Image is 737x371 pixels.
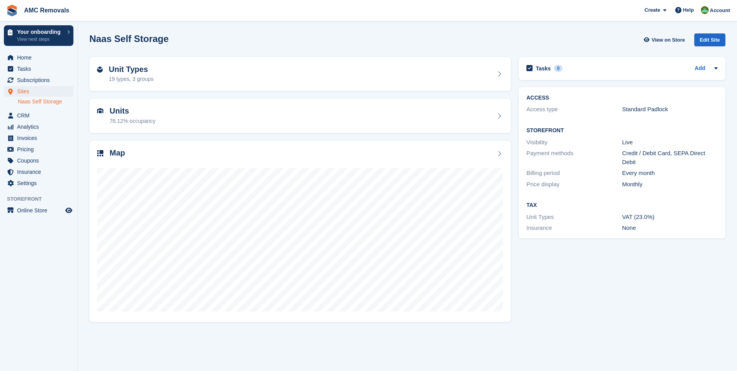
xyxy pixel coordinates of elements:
h2: Units [110,107,155,115]
span: Tasks [17,63,64,74]
span: Coupons [17,155,64,166]
div: 19 types, 3 groups [109,75,153,83]
span: Account [710,7,730,14]
a: menu [4,166,73,177]
a: menu [4,205,73,216]
a: menu [4,52,73,63]
div: Insurance [526,224,622,233]
a: View on Store [643,33,688,46]
span: Help [683,6,694,14]
div: Live [622,138,718,147]
a: menu [4,86,73,97]
a: Edit Site [694,33,725,49]
span: Pricing [17,144,64,155]
a: Preview store [64,206,73,215]
a: menu [4,178,73,189]
img: map-icn-33ee37083ee616e46c38cad1a60f524a97daa1e2b2c8c0bc3eb3415660979fc1.svg [97,150,103,156]
a: Add [695,64,705,73]
span: Home [17,52,64,63]
div: Unit Types [526,213,622,222]
a: Your onboarding View next steps [4,25,73,46]
span: Settings [17,178,64,189]
span: Online Store [17,205,64,216]
div: VAT (23.0%) [622,213,718,222]
span: Analytics [17,121,64,132]
div: Visibility [526,138,622,147]
a: menu [4,110,73,121]
span: CRM [17,110,64,121]
a: Units 76.12% occupancy [89,99,511,133]
h2: Tasks [536,65,551,72]
a: menu [4,63,73,74]
p: View next steps [17,36,63,43]
a: menu [4,75,73,86]
img: unit-icn-7be61d7bf1b0ce9d3e12c5938cc71ed9869f7b940bace4675aadf7bd6d80202e.svg [97,108,103,114]
span: Storefront [7,195,77,203]
div: Monthly [622,180,718,189]
a: AMC Removals [21,4,72,17]
h2: Naas Self Storage [89,33,169,44]
a: Map [89,141,511,322]
span: Insurance [17,166,64,177]
div: Billing period [526,169,622,178]
a: Unit Types 19 types, 3 groups [89,57,511,91]
div: Standard Padlock [622,105,718,114]
a: menu [4,155,73,166]
span: Invoices [17,133,64,143]
div: 0 [554,65,563,72]
h2: Unit Types [109,65,153,74]
a: menu [4,144,73,155]
span: Create [645,6,660,14]
div: Price display [526,180,622,189]
a: Naas Self Storage [18,98,73,105]
span: Sites [17,86,64,97]
p: Your onboarding [17,29,63,35]
span: View on Store [652,36,685,44]
img: Kayleigh Deegan [701,6,709,14]
div: Payment methods [526,149,622,166]
h2: ACCESS [526,95,718,101]
div: Access type [526,105,622,114]
div: Credit / Debit Card, SEPA Direct Debit [622,149,718,166]
div: None [622,224,718,233]
img: stora-icon-8386f47178a22dfd0bd8f6a31ec36ba5ce8667c1dd55bd0f319d3a0aa187defe.svg [6,5,18,16]
h2: Storefront [526,128,718,134]
span: Subscriptions [17,75,64,86]
a: menu [4,133,73,143]
h2: Map [110,149,125,157]
h2: Tax [526,202,718,208]
div: 76.12% occupancy [110,117,155,125]
img: unit-type-icn-2b2737a686de81e16bb02015468b77c625bbabd49415b5ef34ead5e3b44a266d.svg [97,66,103,73]
div: Every month [622,169,718,178]
div: Edit Site [694,33,725,46]
a: menu [4,121,73,132]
